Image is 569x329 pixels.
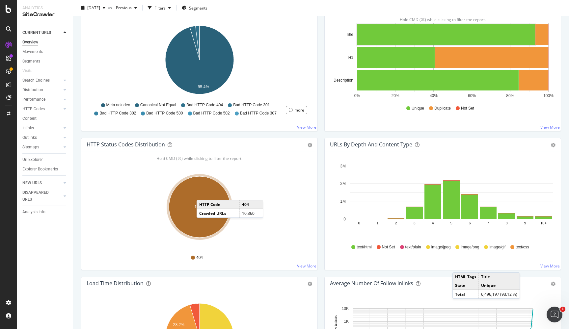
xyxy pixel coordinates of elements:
[113,5,132,11] span: Previous
[479,290,520,298] td: 6,496,197 (93.12 %)
[376,221,378,225] text: 1
[22,156,68,163] a: Url Explorer
[87,172,312,249] svg: A chart.
[330,23,555,99] svg: A chart.
[551,282,555,286] div: gear
[547,307,562,322] iframe: Intercom live chat
[22,106,45,113] div: HTTP Codes
[516,244,529,250] span: text/css
[22,39,38,46] div: Overview
[412,106,424,111] span: Unique
[140,102,176,108] span: Canonical Not Equal
[540,263,560,269] a: View More
[22,96,62,103] a: Performance
[297,263,316,269] a: View More
[195,205,205,209] text: 100%
[340,199,346,204] text: 1M
[22,166,58,173] div: Explorer Bookmarks
[489,244,505,250] span: image/gif
[22,39,68,46] a: Overview
[145,3,174,13] button: Filters
[22,77,62,84] a: Search Engines
[22,144,39,151] div: Sitemaps
[382,244,395,250] span: Not Set
[540,221,547,225] text: 10+
[453,290,479,298] td: Total
[22,106,62,113] a: HTTP Codes
[479,273,520,281] td: Title
[551,143,555,147] div: gear
[348,55,354,60] text: H1
[22,189,62,203] a: DISAPPEARED URLS
[113,3,140,13] button: Previous
[560,307,565,312] span: 1
[240,111,277,116] span: Bad HTTP Code 307
[340,164,346,168] text: 3M
[22,67,39,74] a: Visits
[413,221,415,225] text: 3
[22,156,43,163] div: Url Explorer
[22,29,51,36] div: CURRENT URLS
[334,78,353,83] text: Description
[22,115,37,122] div: Content
[22,209,45,215] div: Analysis Info
[330,280,413,287] div: Average Number of Follow Inlinks
[22,125,34,132] div: Inlinks
[22,134,37,141] div: Outlinks
[22,67,32,74] div: Visits
[22,48,68,55] a: Movements
[22,87,62,93] a: Distribution
[358,221,360,225] text: 0
[506,93,514,98] text: 80%
[22,209,68,215] a: Analysis Info
[173,322,184,327] text: 23.2%
[453,281,479,290] td: State
[87,23,312,99] div: A chart.
[432,221,434,225] text: 4
[479,281,520,290] td: Unique
[233,102,270,108] span: Bad HTTP Code 301
[431,244,451,250] span: image/jpeg
[108,5,113,11] span: vs
[22,189,56,203] div: DISAPPEARED URLS
[450,221,452,225] text: 5
[179,3,210,13] button: Segments
[197,209,240,217] td: Crawled URLs
[344,319,349,324] text: 1K
[540,124,560,130] a: View More
[154,5,166,11] div: Filters
[22,144,62,151] a: Sitemaps
[297,124,316,130] a: View More
[240,209,263,217] td: 10,360
[22,87,43,93] div: Distribution
[468,93,476,98] text: 60%
[99,111,136,116] span: Bad HTTP Code 302
[22,180,62,187] a: NEW URLS
[189,5,207,11] span: Segments
[22,134,62,141] a: Outlinks
[193,111,230,116] span: Bad HTTP Code 502
[461,244,479,250] span: image/png
[87,5,100,11] span: 2025 Aug. 11th
[22,125,62,132] a: Inlinks
[240,200,263,209] td: 404
[543,93,554,98] text: 100%
[22,58,40,65] div: Segments
[434,106,451,111] span: Duplicate
[87,280,144,287] div: Load Time Distribution
[22,96,45,103] div: Performance
[22,48,43,55] div: Movements
[330,162,555,238] svg: A chart.
[146,111,183,116] span: Bad HTTP Code 500
[22,166,68,173] a: Explorer Bookmarks
[430,93,438,98] text: 40%
[505,221,507,225] text: 8
[308,143,312,147] div: gear
[340,181,346,186] text: 2M
[354,93,360,98] text: 0%
[22,11,68,18] div: SiteCrawler
[106,102,130,108] span: Meta noindex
